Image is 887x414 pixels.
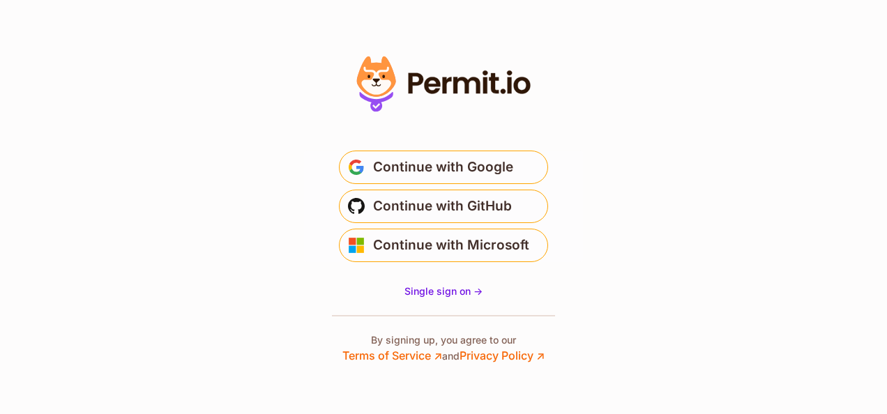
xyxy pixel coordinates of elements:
[342,348,442,362] a: Terms of Service ↗
[373,195,512,217] span: Continue with GitHub
[404,285,483,297] span: Single sign on ->
[339,229,548,262] button: Continue with Microsoft
[460,348,545,362] a: Privacy Policy ↗
[342,333,545,364] p: By signing up, you agree to our and
[404,284,483,298] a: Single sign on ->
[339,190,548,223] button: Continue with GitHub
[373,234,529,256] span: Continue with Microsoft
[339,151,548,184] button: Continue with Google
[373,156,513,178] span: Continue with Google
